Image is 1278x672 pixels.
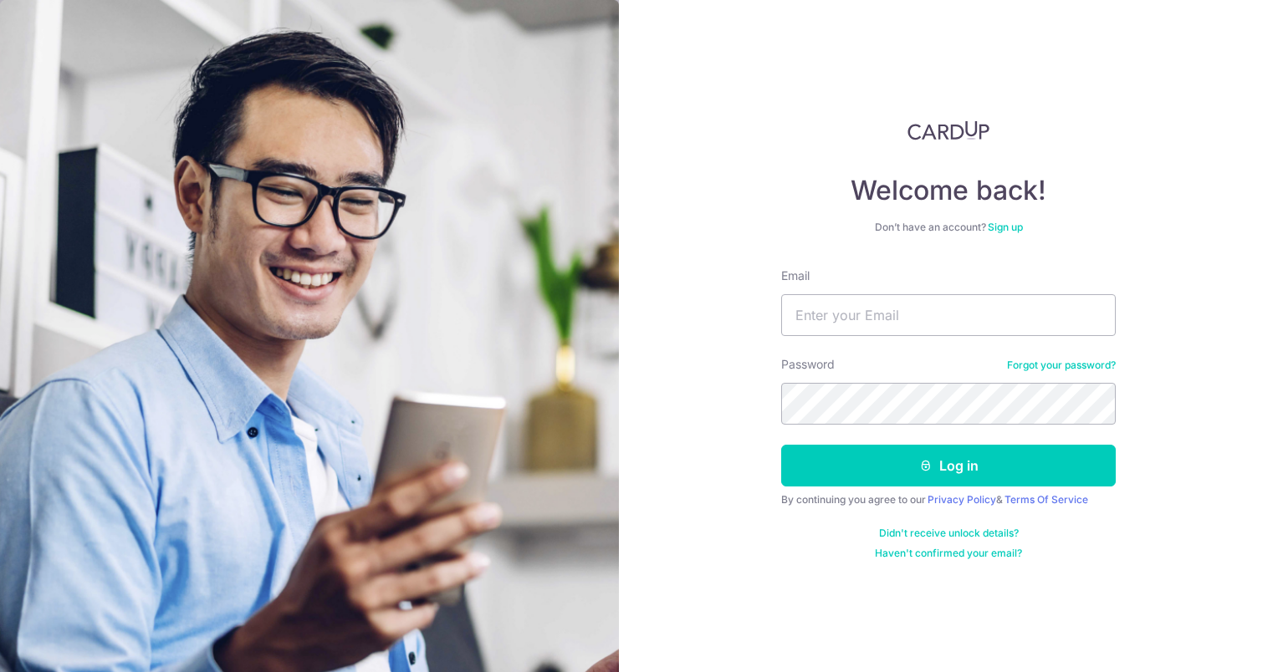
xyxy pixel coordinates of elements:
button: Log in [781,445,1116,486]
a: Terms Of Service [1005,493,1088,506]
a: Privacy Policy [928,493,996,506]
label: Password [781,356,835,373]
h4: Welcome back! [781,174,1116,207]
a: Didn't receive unlock details? [879,527,1019,540]
label: Email [781,267,810,284]
a: Forgot your password? [1007,359,1116,372]
a: Haven't confirmed your email? [875,547,1022,560]
div: Don’t have an account? [781,221,1116,234]
a: Sign up [988,221,1023,233]
div: By continuing you agree to our & [781,493,1116,507]
img: CardUp Logo [907,120,989,140]
input: Enter your Email [781,294,1116,336]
